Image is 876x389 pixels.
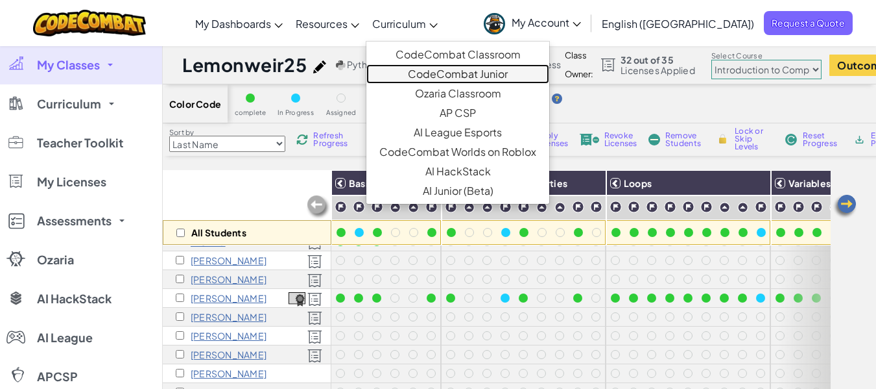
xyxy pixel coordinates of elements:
img: IconPracticeLevel.svg [390,202,401,213]
img: IconChallengeLevel.svg [664,201,676,213]
a: AI HackStack [366,162,549,181]
img: IconChallengeLevel.svg [682,201,694,213]
img: IconChallengeLevel.svg [811,201,823,213]
img: IconChallengeLevel.svg [425,201,438,213]
span: Color Code [169,99,221,109]
img: Licensed [307,330,322,344]
a: AI League Esports [366,123,549,142]
a: English ([GEOGRAPHIC_DATA]) [595,6,761,41]
img: Licensed [307,255,322,269]
span: Teacher Toolkit [37,137,123,149]
p: Kayne C [191,255,266,266]
span: Python [347,58,378,70]
a: AI Junior (Beta) [366,181,549,201]
span: Revoke Licenses [604,132,637,147]
img: IconReload.svg [296,134,308,145]
img: python.png [336,60,346,70]
img: IconRemoveStudents.svg [648,134,660,145]
a: Ozaria Classroom [366,84,549,103]
img: Licensed [307,292,322,307]
span: Licenses Applied [621,65,695,75]
img: certificate-icon.png [289,292,305,307]
img: Licensed [307,311,322,325]
a: My Account [477,3,587,44]
span: Curriculum [372,17,426,31]
span: Variables [788,177,831,189]
img: IconChallengeLevel.svg [774,201,787,213]
img: IconChallengeLevel.svg [445,201,457,213]
a: Resources [289,6,366,41]
span: Assigned [326,109,357,116]
img: IconPracticeLevel.svg [554,202,565,213]
img: IconChallengeLevel.svg [610,201,622,213]
img: IconChallengeLevel.svg [700,201,713,213]
a: CodeCombat Junior [366,64,549,84]
span: complete [235,109,266,116]
img: IconChallengeLevel.svg [628,201,640,213]
span: In Progress [278,109,314,116]
img: IconChallengeLevel.svg [371,201,383,213]
img: IconLicenseRevoke.svg [580,134,599,145]
a: My Dashboards [189,6,289,41]
img: IconArchive.svg [853,134,866,145]
span: My Classes [37,59,100,71]
label: Sort by [169,127,285,138]
span: 32 out of 35 [621,55,695,65]
a: CodeCombat Classroom [366,45,549,64]
img: iconPencil.svg [313,60,326,73]
span: My Dashboards [195,17,271,31]
img: IconPracticeLevel.svg [408,202,419,213]
span: English ([GEOGRAPHIC_DATA]) [602,17,754,31]
img: IconChallengeLevel.svg [499,201,512,213]
span: Reset Progress [803,132,842,147]
span: Resources [296,17,348,31]
img: IconChallengeLevel.svg [353,201,365,213]
span: My Account [512,16,581,29]
img: IconChallengeLevel.svg [517,201,530,213]
img: Licensed [307,349,322,363]
img: IconChallengeLevel.svg [335,201,347,213]
span: Remove Students [665,132,704,147]
p: Warrick H [191,331,266,341]
span: Assessments [37,215,112,227]
img: CodeCombat logo [33,10,147,36]
span: Lock or Skip Levels [735,127,773,151]
a: AP CSP [366,103,549,123]
img: IconChallengeLevel.svg [792,201,805,213]
a: Request a Quote [764,11,853,35]
p: Nicole Hess [191,368,266,379]
span: Refresh Progress [313,132,353,147]
img: IconPracticeLevel.svg [464,202,475,213]
p: Wyatt H [191,349,266,360]
p: Nicole H [191,312,266,322]
p: Thomas Fox [191,293,266,303]
img: IconChallengeLevel.svg [646,201,658,213]
a: View Course Completion Certificate [289,290,305,305]
img: IconReset.svg [785,134,798,145]
span: Apply Licenses [536,132,569,147]
img: IconPracticeLevel.svg [719,202,730,213]
span: AI HackStack [37,293,112,305]
img: Arrow_Left.png [832,194,858,220]
img: IconLock.svg [716,133,729,145]
label: Select Course [711,51,822,61]
img: avatar [484,13,505,34]
a: Curriculum [366,6,444,41]
p: All Students [191,227,246,238]
img: IconChallengeLevel.svg [755,201,767,213]
a: CodeCombat Worlds on Roblox [366,142,549,162]
img: IconChallengeLevel.svg [590,201,602,213]
img: IconPracticeLevel.svg [829,202,840,213]
span: Loops [624,177,652,189]
img: IconPracticeLevel.svg [536,202,547,213]
img: IconChallengeLevel.svg [572,201,584,213]
img: IconHint.svg [552,94,562,104]
img: IconPracticeLevel.svg [737,202,748,213]
div: Class Owner: [565,46,593,84]
img: Licensed [307,273,322,288]
img: IconPracticeLevel.svg [482,202,493,213]
img: Arrow_Left_Inactive.png [305,194,331,220]
h1: Lemonweir25 [182,53,307,77]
